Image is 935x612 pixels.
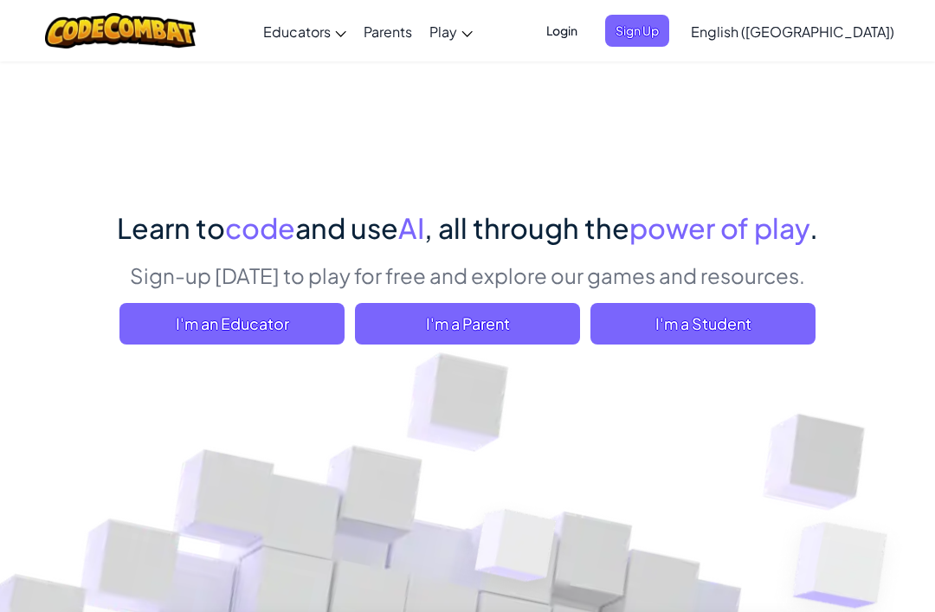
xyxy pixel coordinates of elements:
span: and use [295,210,398,245]
span: Educators [263,23,331,41]
img: CodeCombat logo [45,13,197,48]
span: English ([GEOGRAPHIC_DATA]) [691,23,894,41]
a: English ([GEOGRAPHIC_DATA]) [682,8,903,55]
a: Educators [255,8,355,55]
span: Learn to [117,210,225,245]
button: Login [536,15,588,47]
a: I'm an Educator [119,303,345,345]
span: power of play [629,210,809,245]
span: code [225,210,295,245]
a: Play [421,8,481,55]
button: Sign Up [605,15,669,47]
span: . [809,210,818,245]
a: I'm a Parent [355,303,580,345]
span: Play [429,23,457,41]
span: AI [398,210,424,245]
p: Sign-up [DATE] to play for free and explore our games and resources. [117,261,818,290]
a: Parents [355,8,421,55]
button: I'm a Student [590,303,816,345]
span: , all through the [424,210,629,245]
